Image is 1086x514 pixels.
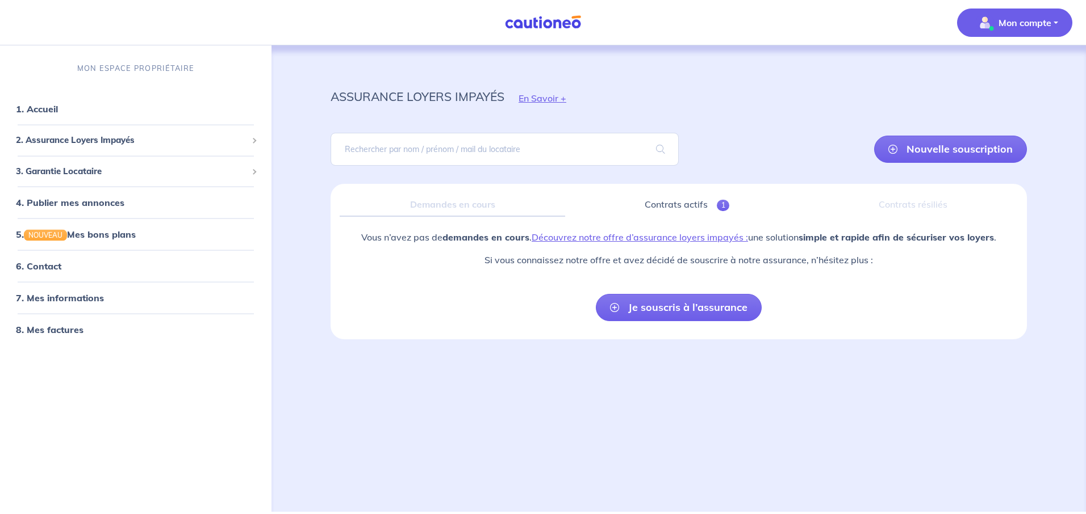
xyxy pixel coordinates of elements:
a: 5.NOUVEAUMes bons plans [16,229,136,240]
p: Si vous connaissez notre offre et avez décidé de souscrire à notre assurance, n’hésitez plus : [361,253,996,267]
a: 7. Mes informations [16,292,104,304]
button: illu_account_valid_menu.svgMon compte [957,9,1072,37]
a: 8. Mes factures [16,324,83,335]
a: 6. Contact [16,260,61,272]
a: Je souscris à l’assurance [596,294,762,321]
span: search [642,133,679,165]
p: MON ESPACE PROPRIÉTAIRE [77,63,194,74]
p: assurance loyers impayés [331,86,504,107]
p: Mon compte [999,16,1051,30]
div: 3. Garantie Locataire [5,160,267,182]
strong: demandes en cours [442,231,529,243]
input: Rechercher par nom / prénom / mail du locataire [331,133,679,166]
div: 7. Mes informations [5,287,267,309]
a: 1. Accueil [16,103,58,115]
div: 2. Assurance Loyers Impayés [5,129,267,151]
a: Découvrez notre offre d’assurance loyers impayés : [532,231,748,243]
span: 2. Assurance Loyers Impayés [16,134,247,147]
a: Nouvelle souscription [874,136,1027,163]
span: 3. Garantie Locataire [16,165,247,178]
strong: simple et rapide afin de sécuriser vos loyers [799,231,994,243]
a: Contrats actifs1 [574,193,800,217]
div: 6. Contact [5,255,267,277]
div: 5.NOUVEAUMes bons plans [5,223,267,246]
a: 4. Publier mes annonces [16,197,124,208]
div: 1. Accueil [5,98,267,120]
button: En Savoir + [504,82,580,115]
div: 4. Publier mes annonces [5,191,267,214]
p: Vous n’avez pas de . une solution . [361,230,996,244]
img: Cautioneo [500,15,586,30]
img: illu_account_valid_menu.svg [976,14,994,32]
span: 1 [717,200,730,211]
div: 8. Mes factures [5,318,267,341]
